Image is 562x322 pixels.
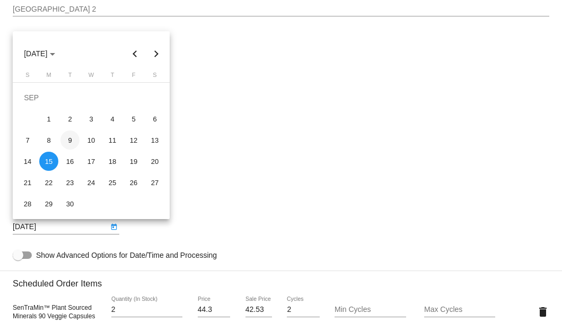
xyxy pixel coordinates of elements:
td: September 16, 2025 [59,151,81,172]
td: September 21, 2025 [17,172,38,193]
th: Saturday [144,72,165,82]
td: September 27, 2025 [144,172,165,193]
div: 23 [60,173,80,192]
div: 14 [18,152,37,171]
div: 9 [60,130,80,150]
div: 6 [145,109,164,128]
button: Choose month and year [15,43,64,64]
div: 8 [39,130,58,150]
td: September 15, 2025 [38,151,59,172]
td: September 12, 2025 [123,129,144,151]
div: 15 [39,152,58,171]
button: Next month [146,43,167,64]
td: September 4, 2025 [102,108,123,129]
td: September 8, 2025 [38,129,59,151]
td: September 17, 2025 [81,151,102,172]
div: 17 [82,152,101,171]
th: Sunday [17,72,38,82]
div: 18 [103,152,122,171]
span: [DATE] [24,49,55,58]
td: September 10, 2025 [81,129,102,151]
td: September 11, 2025 [102,129,123,151]
div: 19 [124,152,143,171]
td: September 26, 2025 [123,172,144,193]
td: SEP [17,87,165,108]
div: 16 [60,152,80,171]
th: Tuesday [59,72,81,82]
td: September 25, 2025 [102,172,123,193]
div: 22 [39,173,58,192]
td: September 28, 2025 [17,193,38,214]
div: 2 [60,109,80,128]
td: September 3, 2025 [81,108,102,129]
div: 21 [18,173,37,192]
div: 12 [124,130,143,150]
td: September 18, 2025 [102,151,123,172]
div: 25 [103,173,122,192]
div: 24 [82,173,101,192]
div: 3 [82,109,101,128]
div: 29 [39,194,58,213]
td: September 7, 2025 [17,129,38,151]
td: September 6, 2025 [144,108,165,129]
td: September 13, 2025 [144,129,165,151]
div: 5 [124,109,143,128]
td: September 9, 2025 [59,129,81,151]
div: 13 [145,130,164,150]
div: 11 [103,130,122,150]
div: 1 [39,109,58,128]
td: September 14, 2025 [17,151,38,172]
div: 30 [60,194,80,213]
th: Thursday [102,72,123,82]
th: Monday [38,72,59,82]
button: Previous month [125,43,146,64]
th: Friday [123,72,144,82]
td: September 29, 2025 [38,193,59,214]
div: 27 [145,173,164,192]
div: 10 [82,130,101,150]
div: 4 [103,109,122,128]
th: Wednesday [81,72,102,82]
td: September 19, 2025 [123,151,144,172]
td: September 30, 2025 [59,193,81,214]
td: September 1, 2025 [38,108,59,129]
td: September 23, 2025 [59,172,81,193]
div: 26 [124,173,143,192]
div: 28 [18,194,37,213]
td: September 5, 2025 [123,108,144,129]
td: September 2, 2025 [59,108,81,129]
div: 20 [145,152,164,171]
td: September 22, 2025 [38,172,59,193]
div: 7 [18,130,37,150]
td: September 20, 2025 [144,151,165,172]
td: September 24, 2025 [81,172,102,193]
